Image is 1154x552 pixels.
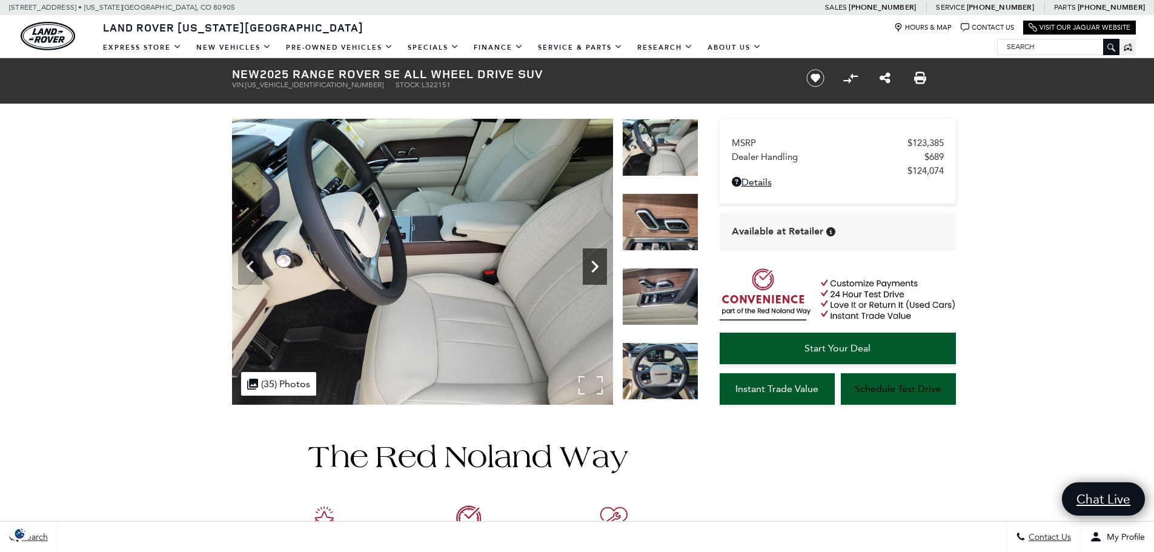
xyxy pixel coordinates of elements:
a: land-rover [21,22,75,50]
a: Contact Us [961,23,1014,32]
div: Previous [238,248,262,285]
a: EXPRESS STORE [96,37,189,58]
a: Start Your Deal [720,333,956,364]
a: New Vehicles [189,37,279,58]
a: Instant Trade Value [720,373,835,405]
span: $689 [924,151,944,162]
span: Schedule Test Drive [855,383,941,394]
a: Details [732,176,944,188]
img: Opt-Out Icon [6,527,34,540]
a: Land Rover [US_STATE][GEOGRAPHIC_DATA] [96,20,371,35]
a: $124,074 [732,165,944,176]
input: Search [998,39,1119,54]
a: MSRP $123,385 [732,138,944,148]
a: Share this New 2025 Range Rover SE All Wheel Drive SUV [880,71,890,85]
div: (35) Photos [241,372,316,396]
span: L322151 [422,81,451,89]
a: Specials [400,37,466,58]
span: Sales [825,3,847,12]
h1: 2025 Range Rover SE All Wheel Drive SUV [232,67,786,81]
span: Stock: [396,81,422,89]
img: Land Rover [21,22,75,50]
span: Dealer Handling [732,151,924,162]
span: MSRP [732,138,907,148]
a: About Us [700,37,769,58]
div: Vehicle is in stock and ready for immediate delivery. Due to demand, availability is subject to c... [826,227,835,236]
a: Pre-Owned Vehicles [279,37,400,58]
span: Instant Trade Value [735,383,818,394]
span: $124,074 [907,165,944,176]
img: New 2025 Santorini Black LAND ROVER SE image 17 [622,193,698,251]
section: Click to Open Cookie Consent Modal [6,527,34,540]
span: Parts [1054,3,1076,12]
nav: Main Navigation [96,37,769,58]
span: VIN: [232,81,245,89]
a: Finance [466,37,531,58]
span: Service [936,3,964,12]
a: Visit Our Jaguar Website [1029,23,1130,32]
a: [STREET_ADDRESS] • [US_STATE][GEOGRAPHIC_DATA], CO 80905 [9,3,235,12]
img: New 2025 Santorini Black LAND ROVER SE image 19 [622,342,698,400]
strong: New [232,65,260,82]
div: Next [583,248,607,285]
a: Chat Live [1062,482,1145,516]
a: [PHONE_NUMBER] [849,2,916,12]
button: Open user profile menu [1081,522,1154,552]
span: Available at Retailer [732,225,823,238]
img: New 2025 Santorini Black LAND ROVER SE image 16 [232,119,613,405]
span: Land Rover [US_STATE][GEOGRAPHIC_DATA] [103,20,363,35]
img: New 2025 Santorini Black LAND ROVER SE image 18 [622,268,698,325]
img: New 2025 Santorini Black LAND ROVER SE image 16 [622,119,698,176]
a: Service & Parts [531,37,630,58]
a: Print this New 2025 Range Rover SE All Wheel Drive SUV [914,71,926,85]
button: Compare Vehicle [841,69,860,87]
a: Research [630,37,700,58]
a: [PHONE_NUMBER] [967,2,1034,12]
button: Save vehicle [802,68,829,88]
span: $123,385 [907,138,944,148]
span: Chat Live [1070,491,1136,507]
a: Dealer Handling $689 [732,151,944,162]
a: [PHONE_NUMBER] [1078,2,1145,12]
span: [US_VEHICLE_IDENTIFICATION_NUMBER] [245,81,383,89]
a: Hours & Map [894,23,952,32]
span: My Profile [1102,532,1145,542]
span: Start Your Deal [804,342,870,354]
span: Contact Us [1026,532,1071,542]
a: Schedule Test Drive [841,373,956,405]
